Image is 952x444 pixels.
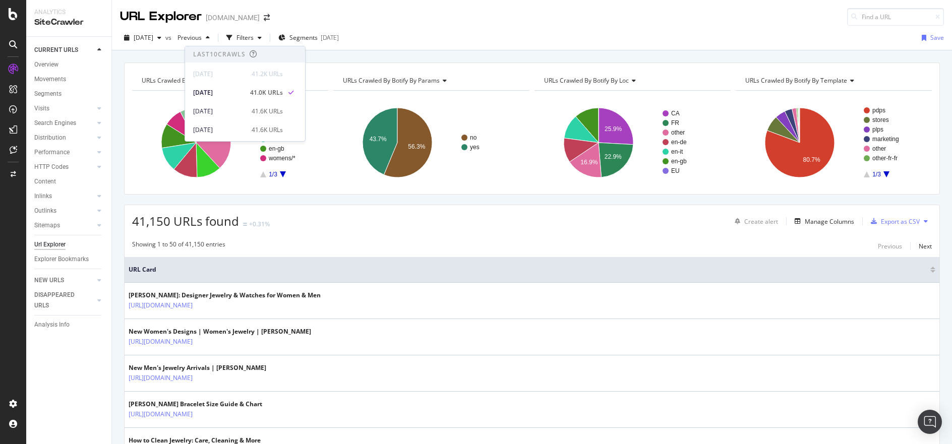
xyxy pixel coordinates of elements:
[34,191,94,202] a: Inlinks
[34,103,49,114] div: Visits
[34,162,69,172] div: HTTP Codes
[605,125,622,133] text: 25.9%
[34,162,94,172] a: HTTP Codes
[803,156,820,163] text: 80.7%
[878,240,902,252] button: Previous
[34,275,94,286] a: NEW URLS
[370,136,387,143] text: 43.7%
[34,290,85,311] div: DISAPPEARED URLS
[671,110,680,117] text: CA
[580,159,598,166] text: 16.9%
[867,213,920,229] button: Export as CSV
[264,14,270,21] div: arrow-right-arrow-left
[321,33,339,42] div: [DATE]
[919,240,932,252] button: Next
[872,126,883,133] text: plps
[736,99,932,186] svg: A chart.
[34,45,78,55] div: CURRENT URLS
[542,73,722,89] h4: URLs Crawled By Botify By loc
[269,145,284,152] text: en-gb
[34,118,76,129] div: Search Engines
[34,118,94,129] a: Search Engines
[805,217,854,226] div: Manage Columns
[34,147,94,158] a: Performance
[252,107,283,116] div: 41.6K URLs
[34,17,103,28] div: SiteCrawler
[269,136,281,143] text: en-it
[134,33,153,42] span: 2025 Sep. 8th
[881,217,920,226] div: Export as CSV
[919,242,932,250] div: Next
[129,327,311,336] div: New Women's Designs | Women's Jewelry | [PERSON_NAME]
[918,30,944,46] button: Save
[34,89,104,99] a: Segments
[872,145,886,152] text: other
[120,8,202,25] div: URL Explorer
[34,59,58,70] div: Overview
[534,99,731,186] svg: A chart.
[743,73,923,89] h4: URLs Crawled By Botify By template
[252,70,283,79] div: 41.2K URLs
[34,191,52,202] div: Inlinks
[333,99,529,186] div: A chart.
[142,76,243,85] span: URLs Crawled By Botify By pagetype
[120,30,165,46] button: [DATE]
[470,134,477,141] text: no
[34,239,104,250] a: Url Explorer
[671,129,685,136] text: other
[129,300,193,310] a: [URL][DOMAIN_NAME]
[34,176,104,187] a: Content
[34,74,66,85] div: Movements
[671,139,687,146] text: en-de
[34,254,89,265] div: Explorer Bookmarks
[847,8,944,26] input: Find a URL
[34,275,64,286] div: NEW URLS
[274,30,343,46] button: Segments[DATE]
[34,206,56,216] div: Outlinks
[341,73,520,89] h4: URLs Crawled By Botify By params
[731,213,778,229] button: Create alert
[193,88,244,97] div: [DATE]
[268,155,295,162] text: womens/*
[236,33,254,42] div: Filters
[129,363,266,372] div: New Men's Jewelry Arrivals | [PERSON_NAME]
[918,410,942,434] div: Open Intercom Messenger
[470,144,480,151] text: yes
[250,88,283,97] div: 41.0K URLs
[222,30,266,46] button: Filters
[34,320,70,330] div: Analysis Info
[872,116,889,123] text: stores
[289,33,318,42] span: Segments
[132,240,225,252] div: Showing 1 to 50 of 41,150 entries
[249,220,270,228] div: +0.31%
[872,136,899,143] text: marketing
[193,50,246,58] div: Last 10 Crawls
[129,291,321,300] div: [PERSON_NAME]: Designer Jewelry & Watches for Women & Men
[34,290,94,311] a: DISAPPEARED URLS
[34,254,104,265] a: Explorer Bookmarks
[193,125,246,135] div: [DATE]
[252,125,283,135] div: 41.6K URLs
[193,107,246,116] div: [DATE]
[129,373,193,383] a: [URL][DOMAIN_NAME]
[173,30,214,46] button: Previous
[34,133,66,143] div: Distribution
[129,409,193,419] a: [URL][DOMAIN_NAME]
[34,220,60,231] div: Sitemaps
[34,206,94,216] a: Outlinks
[34,133,94,143] a: Distribution
[129,400,262,409] div: [PERSON_NAME] Bracelet Size Guide & Chart
[34,74,104,85] a: Movements
[173,33,202,42] span: Previous
[243,223,247,226] img: Equal
[671,119,679,126] text: FR
[878,242,902,250] div: Previous
[744,217,778,226] div: Create alert
[343,76,440,85] span: URLs Crawled By Botify By params
[872,107,885,114] text: pdps
[132,99,328,186] svg: A chart.
[671,148,683,155] text: en-it
[34,89,62,99] div: Segments
[165,33,173,42] span: vs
